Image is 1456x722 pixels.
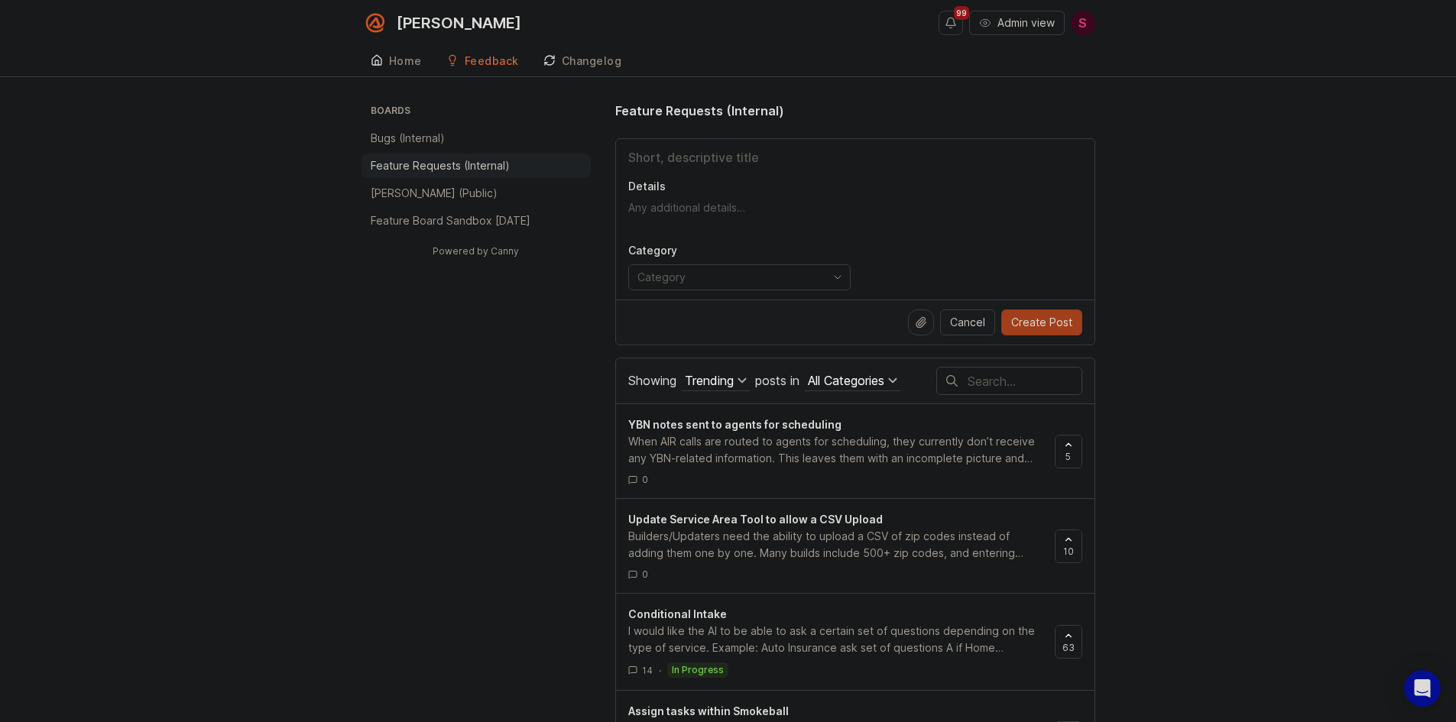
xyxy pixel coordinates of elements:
span: posts in [755,373,799,388]
span: Conditional Intake [628,607,727,620]
button: posts in [805,371,900,391]
input: Search… [968,373,1081,390]
div: Changelog [562,56,622,66]
a: Conditional IntakeI would like the AI to be able to ask a certain set of questions depending on t... [628,606,1055,678]
a: Home [362,46,431,77]
button: Showing [682,371,750,391]
input: Category [637,269,824,286]
svg: toggle icon [825,271,850,283]
div: [PERSON_NAME] [397,15,521,31]
a: Feedback [437,46,528,77]
a: YBN notes sent to agents for schedulingWhen AIR calls are routed to agents for scheduling, they c... [628,416,1055,486]
span: Showing [628,373,676,388]
p: in progress [672,664,724,676]
div: · [659,664,661,677]
a: Changelog [534,46,631,77]
h3: Boards [368,102,591,123]
span: 14 [642,664,653,677]
button: 5 [1055,435,1082,468]
button: 10 [1055,529,1082,563]
span: Create Post [1011,315,1072,330]
div: All Categories [808,372,884,389]
span: 10 [1063,545,1074,558]
a: Feature Board Sandbox [DATE] [362,209,591,233]
span: 0 [642,473,648,486]
p: [PERSON_NAME] (Public) [371,186,498,201]
a: Powered by Canny [430,242,521,260]
span: S [1078,14,1087,32]
span: Admin view [997,15,1055,31]
a: Bugs (Internal) [362,126,591,151]
div: Trending [685,372,734,389]
span: Assign tasks within Smokeball [628,704,789,717]
div: toggle menu [628,264,851,290]
div: Open Intercom Messenger [1404,670,1441,707]
p: Category [628,243,851,258]
button: Cancel [940,309,995,335]
span: 5 [1065,450,1071,463]
a: [PERSON_NAME] (Public) [362,181,591,206]
button: S [1071,11,1095,35]
div: Home [389,56,422,66]
p: Bugs (Internal) [371,131,445,146]
button: Admin view [969,11,1065,35]
span: 99 [954,6,969,20]
img: Smith.ai logo [362,9,389,37]
h1: Feature Requests (Internal) [615,102,784,120]
button: Notifications [939,11,963,35]
div: I would like the AI to be able to ask a certain set of questions depending on the type of service... [628,623,1043,656]
textarea: Details [628,200,1082,231]
div: When AIR calls are routed to agents for scheduling, they currently don’t receive any YBN-related ... [628,433,1043,467]
div: Feedback [465,56,519,66]
span: Update Service Area Tool to allow a CSV Upload [628,513,883,526]
a: Feature Requests (Internal) [362,154,591,178]
p: Details [628,179,1082,194]
button: 63 [1055,625,1082,659]
span: Cancel [950,315,985,330]
span: 0 [642,568,648,581]
p: Feature Board Sandbox [DATE] [371,213,530,228]
input: Title [628,148,1082,167]
p: Feature Requests (Internal) [371,158,510,173]
a: Update Service Area Tool to allow a CSV UploadBuilders/Updaters need the ability to upload a CSV ... [628,511,1055,581]
span: 63 [1062,641,1075,654]
div: Builders/Updaters need the ability to upload a CSV of zip codes instead of adding them one by one... [628,528,1043,562]
span: YBN notes sent to agents for scheduling [628,418,841,431]
button: Create Post [1001,309,1082,335]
